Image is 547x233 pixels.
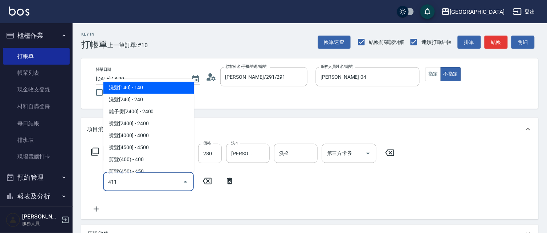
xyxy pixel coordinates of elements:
label: 帳單日期 [96,67,111,72]
a: 排班表 [3,132,70,148]
a: 現金收支登錄 [3,81,70,98]
button: 指定 [425,67,441,81]
button: save [420,4,435,19]
span: 洗髮[140] - 140 [103,82,194,94]
img: Logo [9,7,29,16]
input: YYYY/MM/DD hh:mm [96,73,184,85]
span: 燙髮[2400] - 2400 [103,118,194,130]
h2: Key In [81,32,107,37]
span: 上一筆訂單:#10 [107,41,148,50]
label: 顧客姓名/手機號碼/編號 [225,64,267,69]
h3: 打帳單 [81,40,107,50]
button: 報表及分析 [3,187,70,206]
h5: [PERSON_NAME] [22,213,59,220]
button: 帳單速查 [318,36,351,49]
button: 不指定 [441,67,461,81]
label: 洗-1 [231,140,238,146]
a: 材料自購登錄 [3,98,70,115]
a: 每日結帳 [3,115,70,132]
button: 掛單 [458,36,481,49]
span: 燙髮[4000] - 4000 [103,130,194,142]
p: 服務人員 [22,220,59,227]
label: 服務人員姓名/編號 [321,64,353,69]
a: 帳單列表 [3,65,70,81]
div: [GEOGRAPHIC_DATA] [450,7,505,16]
span: 燙髮[4500] - 4500 [103,142,194,154]
button: 預約管理 [3,168,70,187]
span: 剪髮(400) - 400 [103,154,194,165]
button: 明細 [511,36,535,49]
p: 項目消費 [87,126,109,133]
button: 登出 [510,5,538,19]
span: 結帳前確認明細 [369,38,405,46]
button: Open [362,148,374,159]
button: [GEOGRAPHIC_DATA] [438,4,507,19]
a: 打帳單 [3,48,70,65]
button: Close [180,176,191,188]
button: 結帳 [485,36,508,49]
div: 項目消費 [81,118,538,141]
button: 櫃檯作業 [3,26,70,45]
img: Person [6,213,20,227]
span: 洗髮[240] - 240 [103,94,194,106]
span: 連續打單結帳 [421,38,452,46]
button: 客戶管理 [3,205,70,224]
span: 離子燙[2400] - 2400 [103,106,194,118]
a: 現場電腦打卡 [3,148,70,165]
button: Choose date, selected date is 2025-09-11 [187,70,204,88]
span: 剪髮(450) - 450 [103,165,194,177]
label: 價格 [203,140,211,146]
